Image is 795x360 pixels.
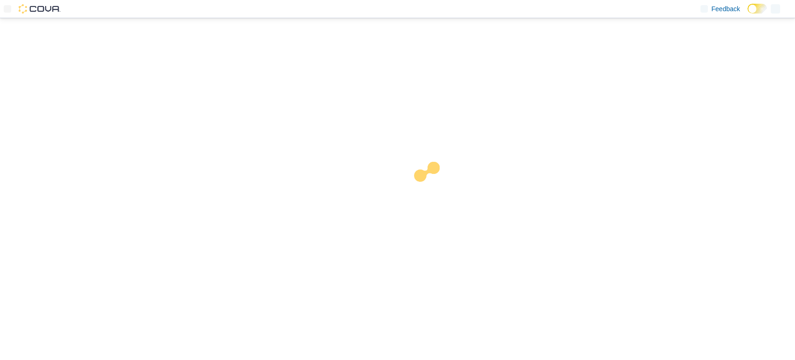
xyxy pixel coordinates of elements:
img: Cova [19,4,61,14]
img: cova-loader [398,155,468,225]
input: Dark Mode [747,4,767,14]
span: Feedback [712,4,740,14]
